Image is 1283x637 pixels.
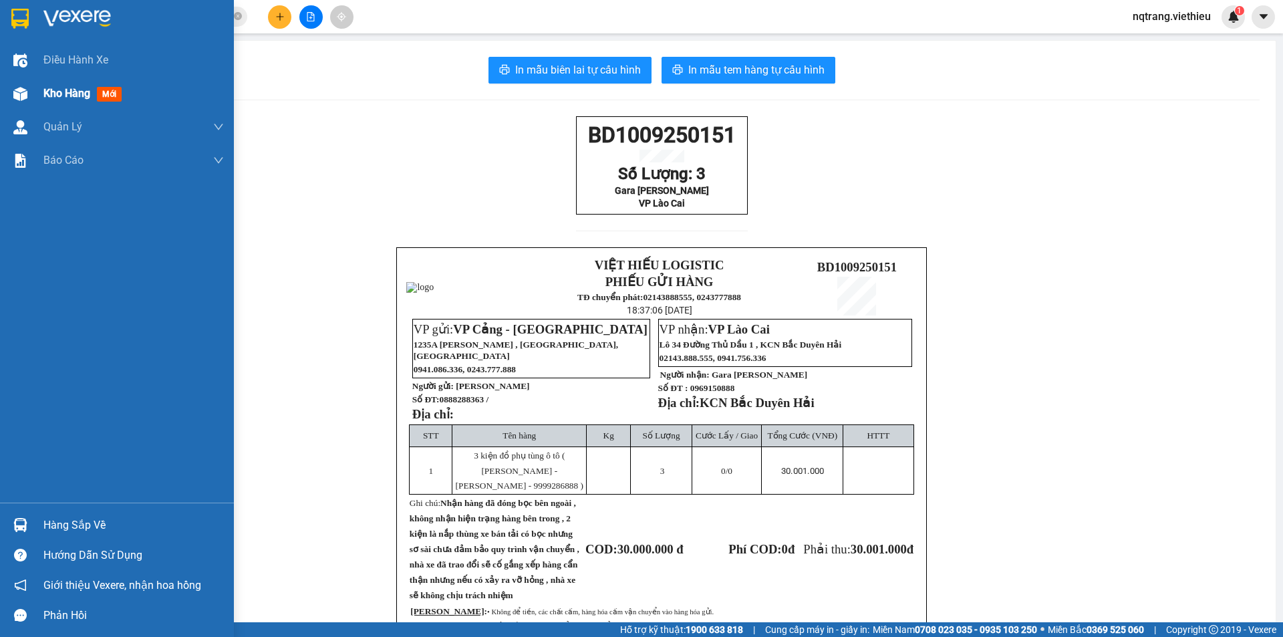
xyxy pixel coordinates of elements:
[337,12,346,21] span: aim
[13,53,27,68] img: warehouse-icon
[803,542,913,556] span: Phải thu:
[213,122,224,132] span: down
[615,185,709,196] span: Gara [PERSON_NAME]
[867,430,889,440] span: HTTT
[915,624,1037,635] strong: 0708 023 035 - 0935 103 250
[410,606,487,616] span: :
[767,430,837,440] span: Tổng Cước (VNĐ)
[306,12,315,21] span: file-add
[618,164,706,183] span: Số Lượng: 3
[43,606,224,626] div: Phản hồi
[275,12,285,21] span: plus
[412,381,454,391] strong: Người gửi:
[410,606,484,616] span: [PERSON_NAME]
[1258,11,1270,23] span: caret-down
[299,5,323,29] button: file-add
[453,322,648,336] span: VP Cảng - [GEOGRAPHIC_DATA]
[700,396,815,410] span: KCN Bắc Duyên Hải
[595,258,724,272] strong: VIỆT HIẾU LOGISTIC
[672,64,683,77] span: printer
[1237,6,1242,15] span: 1
[642,430,680,440] span: Số Lượng
[97,87,122,102] span: mới
[712,370,807,380] span: Gara [PERSON_NAME]
[660,353,766,363] span: 02143.888.555, 0941.756.336
[639,198,685,209] span: VP Lào Cai
[503,430,536,440] span: Tên hàng
[1122,8,1222,25] span: nqtrang.viethieu
[456,451,583,491] span: 3 kiện đồ phụ tùng ô tô ( [PERSON_NAME] - [PERSON_NAME] - 9999286888 )
[765,622,869,637] span: Cung cấp máy in - giấy in:
[268,5,291,29] button: plus
[43,87,90,100] span: Kho hàng
[658,383,688,393] strong: Số ĐT :
[428,466,433,476] span: 1
[662,57,835,84] button: printerIn mẫu tem hàng tự cấu hình
[43,545,224,565] div: Hướng dẫn sử dụng
[658,396,700,410] strong: Địa chỉ:
[499,64,510,77] span: printer
[873,622,1037,637] span: Miền Nam
[11,9,29,29] img: logo-vxr
[13,120,27,134] img: warehouse-icon
[412,394,488,404] strong: Số ĐT:
[439,394,488,404] span: 0888288363 /
[13,154,27,168] img: solution-icon
[721,466,732,476] span: /0
[620,622,743,637] span: Hỗ trợ kỹ thuật:
[690,383,735,393] span: 0969150888
[43,118,82,135] span: Quản Lý
[487,608,714,616] span: • Không để tiền, các chất cấm, hàng hóa cấm vận chuyển vào hàng hóa gửi.
[577,292,643,302] strong: TĐ chuyển phát:
[14,579,27,592] span: notification
[627,305,692,315] span: 18:37:06 [DATE]
[585,542,684,556] strong: COD:
[603,430,614,440] span: Kg
[708,322,770,336] span: VP Lào Cai
[410,498,579,600] span: Ghi chú:
[660,322,770,336] span: VP nhận:
[660,340,842,350] span: Lô 34 Đường Thủ Dầu 1 , KCN Bắc Duyên Hải
[1087,624,1144,635] strong: 0369 525 060
[782,542,788,556] span: 0
[43,152,84,168] span: Báo cáo
[728,542,795,556] strong: Phí COD: đ
[1154,622,1156,637] span: |
[488,57,652,84] button: printerIn mẫu biên lai tự cấu hình
[13,87,27,101] img: warehouse-icon
[43,515,224,535] div: Hàng sắp về
[43,577,201,594] span: Giới thiệu Vexere, nhận hoa hồng
[643,292,741,302] strong: 02143888555, 0243777888
[851,542,907,556] span: 30.001.000
[43,51,108,68] span: Điều hành xe
[1040,627,1044,632] span: ⚪️
[414,364,516,374] span: 0941.086.336, 0243.777.888
[660,466,665,476] span: 3
[330,5,353,29] button: aim
[406,282,434,293] img: logo
[412,407,454,421] strong: Địa chỉ:
[14,609,27,622] span: message
[414,322,648,336] span: VP gửi:
[660,370,710,380] strong: Người nhận:
[1252,5,1275,29] button: caret-down
[14,549,27,561] span: question-circle
[753,622,755,637] span: |
[588,122,736,148] span: BD1009250151
[721,466,726,476] span: 0
[696,430,758,440] span: Cước Lấy / Giao
[423,430,439,440] span: STT
[456,381,529,391] span: [PERSON_NAME]
[414,340,618,361] span: 1235A [PERSON_NAME] , [GEOGRAPHIC_DATA], [GEOGRAPHIC_DATA]
[213,155,224,166] span: down
[234,12,242,20] span: close-circle
[617,542,684,556] span: 30.000.000 đ
[515,61,641,78] span: In mẫu biên lai tự cấu hình
[410,498,579,600] span: Nhận hàng đã đóng bọc bên ngoài , không nhận hiện trạng hàng bên trong , 2 kiện là nắp thùng xe b...
[1235,6,1244,15] sup: 1
[1228,11,1240,23] img: icon-new-feature
[781,466,824,476] span: 30.001.000
[1048,622,1144,637] span: Miền Bắc
[686,624,743,635] strong: 1900 633 818
[410,622,613,629] span: • Khách hàng tự chịu trách nhiệm về tính hợp pháp của hàng hóa gửi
